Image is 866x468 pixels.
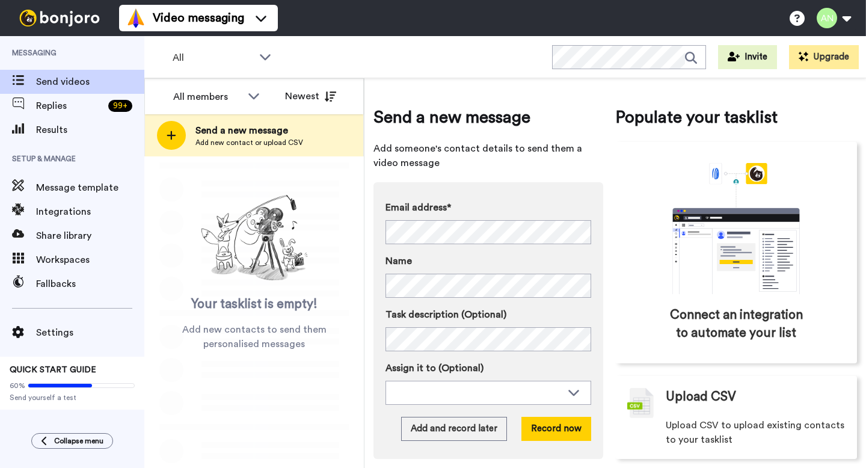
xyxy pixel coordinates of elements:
[36,180,144,195] span: Message template
[191,295,318,313] span: Your tasklist is empty!
[173,51,253,65] span: All
[666,388,736,406] span: Upload CSV
[666,418,845,447] span: Upload CSV to upload existing contacts to your tasklist
[373,141,603,170] span: Add someone's contact details to send them a video message
[615,105,857,129] span: Populate your tasklist
[10,381,25,390] span: 60%
[126,8,146,28] img: vm-color.svg
[385,361,591,375] label: Assign it to (Optional)
[521,417,591,441] button: Record now
[10,366,96,374] span: QUICK START GUIDE
[36,75,144,89] span: Send videos
[627,388,654,418] img: csv-grey.png
[36,253,144,267] span: Workspaces
[36,205,144,219] span: Integrations
[36,277,144,291] span: Fallbacks
[108,100,132,112] div: 99 +
[194,190,315,286] img: ready-set-action.png
[54,436,103,446] span: Collapse menu
[36,229,144,243] span: Share library
[385,200,591,215] label: Email address*
[153,10,244,26] span: Video messaging
[385,307,591,322] label: Task description (Optional)
[401,417,507,441] button: Add and record later
[36,99,103,113] span: Replies
[173,90,242,104] div: All members
[373,105,603,129] span: Send a new message
[646,163,826,294] div: animation
[666,306,806,342] span: Connect an integration to automate your list
[385,254,412,268] span: Name
[718,45,777,69] button: Invite
[36,325,144,340] span: Settings
[10,393,135,402] span: Send yourself a test
[162,322,346,351] span: Add new contacts to send them personalised messages
[14,10,105,26] img: bj-logo-header-white.svg
[36,123,144,137] span: Results
[789,45,859,69] button: Upgrade
[276,84,345,108] button: Newest
[31,433,113,449] button: Collapse menu
[195,123,303,138] span: Send a new message
[195,138,303,147] span: Add new contact or upload CSV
